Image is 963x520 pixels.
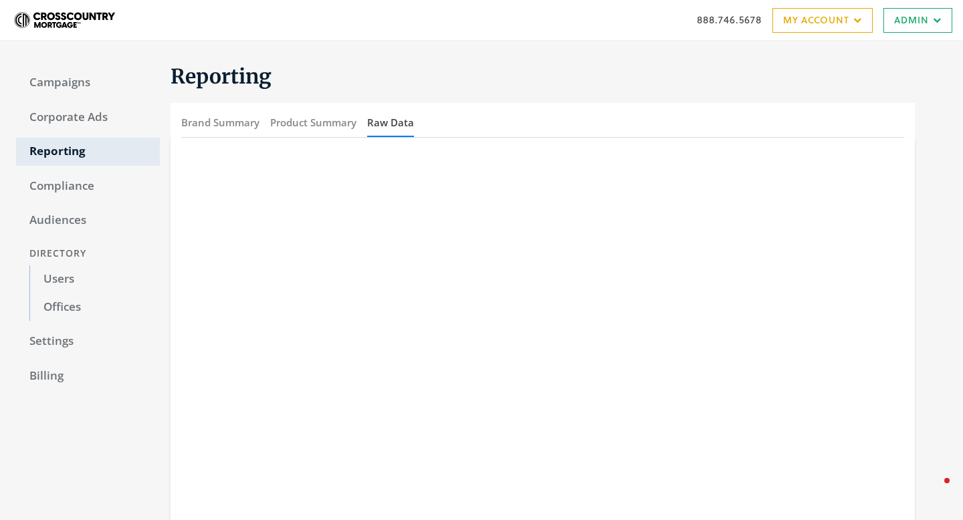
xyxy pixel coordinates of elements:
a: Corporate Ads [16,104,160,132]
a: Audiences [16,207,160,235]
a: Billing [16,362,160,390]
a: 888.746.5678 [697,13,762,27]
button: Product Summary [270,108,356,137]
a: My Account [772,8,873,33]
a: Settings [16,328,160,356]
a: Compliance [16,172,160,201]
h1: Reporting [171,63,915,90]
img: Adwerx [11,3,120,37]
a: Admin [883,8,952,33]
div: Directory [16,241,160,266]
a: Offices [29,293,160,321]
a: Reporting [16,138,160,166]
button: Brand Summary [181,108,259,137]
a: Campaigns [16,69,160,97]
iframe: Intercom live chat [918,475,950,507]
button: Raw Data [367,108,414,137]
a: Users [29,265,160,293]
